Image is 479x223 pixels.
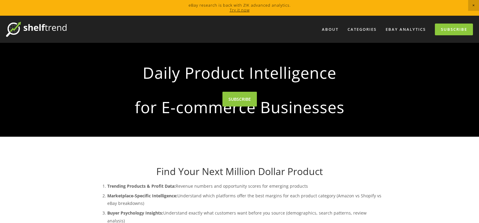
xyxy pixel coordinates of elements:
a: Try it now [230,7,250,13]
strong: Buyer Psychology Insights: [107,210,163,216]
img: ShelfTrend [6,22,66,37]
a: eBay Analytics [382,24,430,34]
a: About [318,24,342,34]
strong: for E-commerce Businesses [105,93,374,121]
p: Understand which platforms offer the best margins for each product category (Amazon vs Shopify vs... [107,192,384,207]
strong: Daily Product Intelligence [105,59,374,87]
a: Subscribe [435,24,473,35]
h1: Find Your Next Million Dollar Product [95,166,384,177]
p: Revenue numbers and opportunity scores for emerging products [107,182,384,190]
strong: Marketplace-Specific Intelligence: [107,193,177,199]
strong: Trending Products & Profit Data: [107,183,176,189]
div: Categories [344,24,380,34]
a: SUBSCRIBE [222,92,257,107]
